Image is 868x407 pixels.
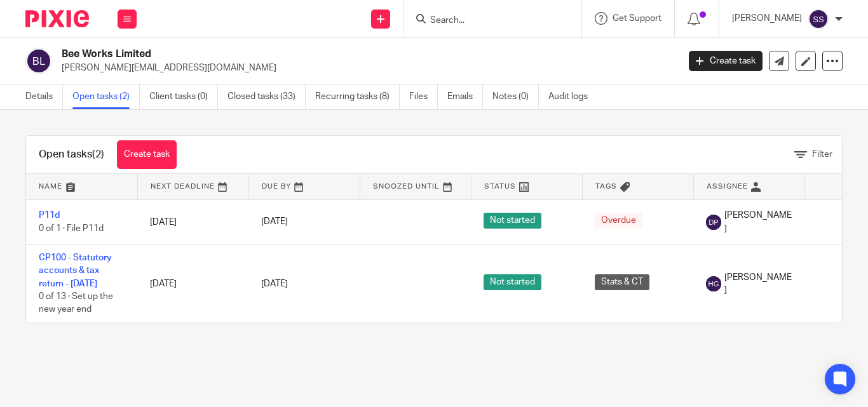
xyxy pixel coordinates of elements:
[315,84,400,109] a: Recurring tasks (8)
[429,15,543,27] input: Search
[62,62,670,74] p: [PERSON_NAME][EMAIL_ADDRESS][DOMAIN_NAME]
[732,12,802,25] p: [PERSON_NAME]
[706,215,721,230] img: svg%3E
[39,148,104,161] h1: Open tasks
[62,48,548,61] h2: Bee Works Limited
[548,84,597,109] a: Audit logs
[227,84,306,109] a: Closed tasks (33)
[492,84,539,109] a: Notes (0)
[613,14,661,23] span: Get Support
[447,84,483,109] a: Emails
[808,9,829,29] img: svg%3E
[39,292,113,314] span: 0 of 13 · Set up the new year end
[595,183,617,190] span: Tags
[706,276,721,291] img: svg%3E
[72,84,140,109] a: Open tasks (2)
[689,51,763,71] a: Create task
[812,150,832,159] span: Filter
[137,244,248,323] td: [DATE]
[595,213,642,229] span: Overdue
[39,253,112,288] a: CP100 - Statutory accounts & tax return - [DATE]
[117,140,177,169] a: Create task
[39,211,60,220] a: P11d
[261,279,288,288] span: [DATE]
[149,84,218,109] a: Client tasks (0)
[25,48,52,74] img: svg%3E
[724,271,792,297] span: [PERSON_NAME]
[409,84,438,109] a: Files
[25,84,63,109] a: Details
[724,209,792,235] span: [PERSON_NAME]
[484,274,541,290] span: Not started
[484,213,541,229] span: Not started
[373,183,440,190] span: Snoozed Until
[484,183,516,190] span: Status
[137,199,248,244] td: [DATE]
[261,218,288,227] span: [DATE]
[92,149,104,159] span: (2)
[39,224,104,233] span: 0 of 1 · File P11d
[25,10,89,27] img: Pixie
[595,274,649,290] span: Stats & CT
